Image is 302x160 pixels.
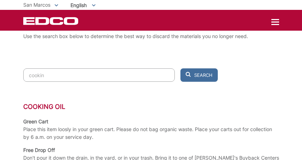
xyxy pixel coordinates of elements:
[23,125,279,141] p: Place this item loosly in your green cart. Please do not bag organic waste. Place your carts out ...
[23,103,279,111] h3: Cooking Oil
[23,118,48,124] strong: Green Cart
[23,68,175,82] input: Search
[23,17,79,25] a: EDCD logo. Return to the homepage.
[23,147,55,153] strong: Free Drop Off
[23,32,279,40] p: Use the search box below to determine the best way to discard the materials you no longer need.
[23,2,50,8] span: San Marcos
